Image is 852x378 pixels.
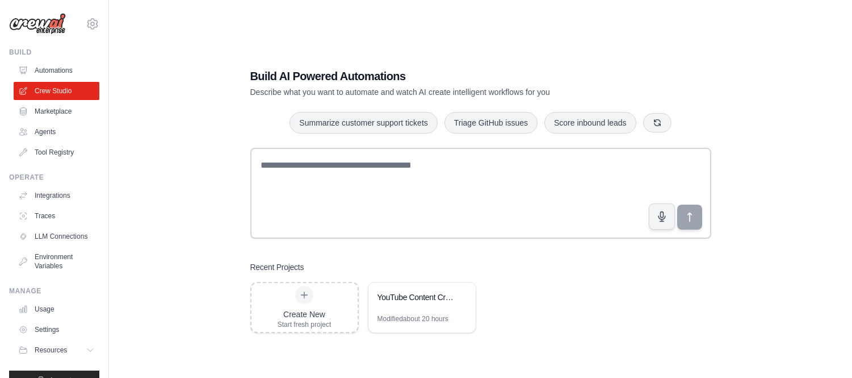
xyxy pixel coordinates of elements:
div: Operate [9,173,99,182]
a: Usage [14,300,99,318]
img: Logo [9,13,66,35]
button: Click to speak your automation idea [649,203,675,230]
div: Modified about 20 hours [377,314,448,323]
a: Environment Variables [14,248,99,275]
a: Marketplace [14,102,99,121]
a: Crew Studio [14,82,99,100]
h3: Recent Projects [250,261,304,273]
div: YouTube Content Creation Team 24/7 [377,292,455,303]
button: Get new suggestions [643,113,671,132]
button: Summarize customer support tickets [289,112,437,134]
div: Manage [9,286,99,296]
button: Triage GitHub issues [444,112,538,134]
div: Build [9,48,99,57]
span: Resources [35,346,67,355]
a: Automations [14,61,99,80]
a: Traces [14,207,99,225]
h1: Build AI Powered Automations [250,68,632,84]
div: Create New [278,309,331,320]
a: Integrations [14,186,99,205]
a: LLM Connections [14,227,99,246]
button: Score inbound leads [544,112,636,134]
button: Resources [14,341,99,359]
div: Start fresh project [278,320,331,329]
p: Describe what you want to automate and watch AI create intelligent workflows for you [250,86,632,98]
a: Tool Registry [14,143,99,161]
a: Agents [14,123,99,141]
a: Settings [14,321,99,339]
